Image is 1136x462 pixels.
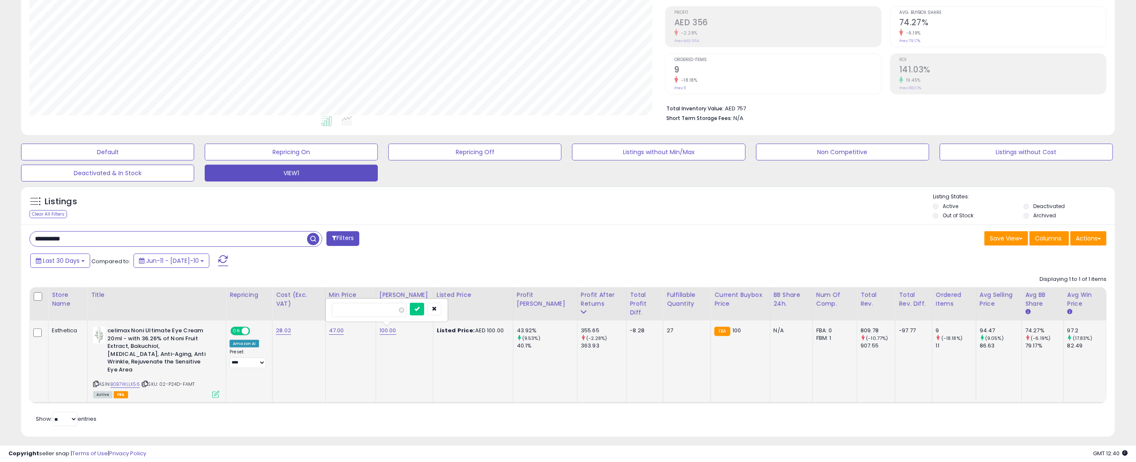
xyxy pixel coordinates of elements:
div: Current Buybox Price [714,291,766,308]
div: -97.77 [899,327,925,334]
div: Profit [PERSON_NAME] [517,291,574,308]
b: Total Inventory Value: [666,105,724,112]
div: 86.63 [980,342,1021,350]
button: Save View [984,231,1028,246]
small: -2.28% [678,30,698,36]
a: Terms of Use [72,449,108,457]
div: 82.49 [1067,342,1106,350]
b: Short Term Storage Fees: [666,115,732,122]
span: ROI [899,58,1106,62]
small: (-10.77%) [866,335,888,342]
button: Default [21,144,194,160]
div: 97.2 [1067,327,1106,334]
button: VIEW1 [205,165,378,182]
span: Columns [1035,234,1061,243]
div: Total Rev. Diff. [899,291,928,308]
div: N/A [774,327,806,334]
div: Min Price [329,291,372,299]
h2: 9 [674,65,881,76]
small: Prev: AED 364 [674,38,699,43]
span: Last 30 Days [43,256,80,265]
label: Deactivated [1033,203,1065,210]
div: 809.78 [861,327,895,334]
div: 363.93 [581,342,626,350]
img: 218zY4QT4mL._SL40_.jpg [93,327,105,344]
span: 100 [732,326,741,334]
span: Profit [674,11,881,15]
div: Ordered Items [936,291,973,308]
label: Out of Stock [943,212,974,219]
small: Prev: 118.07% [899,85,921,91]
span: Compared to: [91,257,130,265]
div: Listed Price [437,291,510,299]
small: Prev: 79.17% [899,38,920,43]
div: ASIN: [93,327,219,397]
div: [PERSON_NAME] [380,291,430,299]
div: 27 [667,327,704,334]
div: seller snap | | [8,450,146,458]
button: Jun-11 - [DATE]-10 [134,254,209,268]
div: -8.28 [630,327,657,334]
div: Clear All Filters [29,210,67,218]
span: Ordered Items [674,58,881,62]
span: Jun-11 - [DATE]-10 [146,256,199,265]
small: (9.05%) [985,335,1004,342]
h5: Listings [45,196,77,208]
p: Listing States: [933,193,1115,201]
div: 9 [936,327,976,334]
span: FBA [114,391,128,398]
a: 28.02 [276,326,291,335]
small: Prev: 11 [674,85,686,91]
label: Active [943,203,959,210]
div: Preset: [230,349,266,368]
div: Esthetica [52,327,81,334]
span: All listings currently available for purchase on Amazon [93,391,112,398]
span: N/A [733,114,743,122]
div: Avg Selling Price [980,291,1018,308]
button: Deactivated & In Stock [21,165,194,182]
a: B0B7WLLK56 [110,381,140,388]
div: FBA: 0 [816,327,850,334]
div: BB Share 24h. [774,291,809,308]
small: (-6.19%) [1031,335,1050,342]
span: OFF [249,328,262,335]
div: Num of Comp. [816,291,853,308]
div: Displaying 1 to 1 of 1 items [1040,275,1107,283]
b: celimax Noni Ultimate Eye Cream 20ml - with 36.26% of Noni Fruit Extract, Bakuchiol, [MEDICAL_DAT... [107,327,210,376]
div: FBM: 1 [816,334,850,342]
small: (-18.18%) [941,335,962,342]
div: AED 100.00 [437,327,507,334]
span: 2025-08-10 12:40 GMT [1093,449,1128,457]
span: | SKU: 02-P24D-FAMT [141,381,195,387]
div: 43.92% [517,327,577,334]
span: Show: entries [36,415,96,423]
div: Fulfillable Quantity [667,291,707,308]
a: 47.00 [329,326,344,335]
div: 40.1% [517,342,577,350]
div: Total Profit Diff. [630,291,660,317]
div: 74.27% [1025,327,1064,334]
button: Non Competitive [756,144,929,160]
div: 355.65 [581,327,626,334]
button: Listings without Min/Max [572,144,745,160]
small: -6.19% [903,30,921,36]
h2: 74.27% [899,18,1106,29]
label: Archived [1033,212,1056,219]
button: Repricing Off [388,144,561,160]
div: 94.47 [980,327,1021,334]
div: 79.17% [1025,342,1064,350]
div: 907.55 [861,342,895,350]
div: Total Rev. [861,291,892,308]
button: Filters [326,231,359,246]
small: 19.45% [903,77,921,83]
small: -18.18% [678,77,698,83]
div: Profit After Returns [581,291,623,308]
small: Avg Win Price. [1067,308,1072,316]
h2: AED 356 [674,18,881,29]
small: (17.83%) [1073,335,1092,342]
div: 11 [936,342,976,350]
small: FBA [714,327,730,336]
button: Repricing On [205,144,378,160]
button: Last 30 Days [30,254,90,268]
small: (9.53%) [522,335,540,342]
